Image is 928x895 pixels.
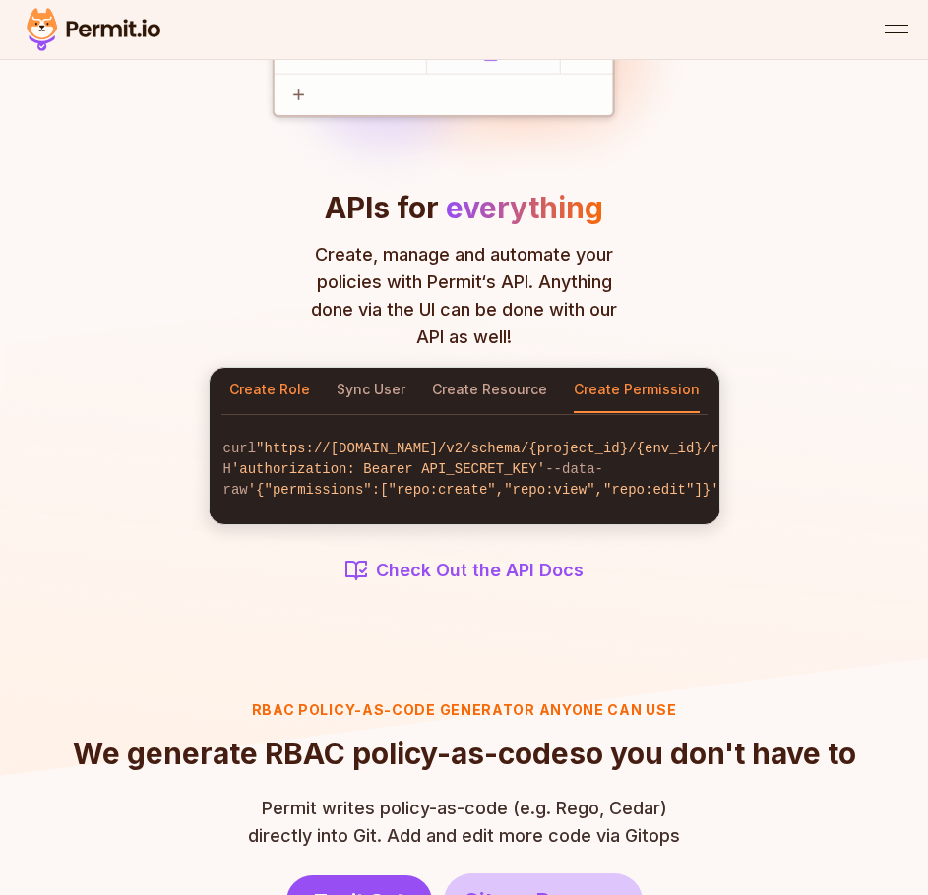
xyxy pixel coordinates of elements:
button: Create Role [229,368,310,413]
p: directly into Git. Add and edit more code via Gitops [248,795,680,850]
h2: so you don't have to [73,736,856,771]
p: Create, manage and automate your policies with Permit‘s API. Anything done via the UI can be done... [297,241,632,351]
button: Create Resource [432,368,547,413]
button: Create Permission [574,368,700,413]
a: Check Out the API Docs [344,557,584,584]
span: 'authorization: Bearer API_SECRET_KEY' [231,461,545,477]
h3: RBAC Policy-as-code generator anyone can use [73,700,856,720]
span: everything [446,190,603,225]
span: APIs for [325,190,439,225]
code: curl -H --data-raw [210,423,719,516]
button: Sync User [337,368,405,413]
span: Permit writes policy-as-code (e.g. Rego, Cedar) [248,795,680,822]
img: Permit logo [20,4,167,55]
button: open menu [885,18,908,41]
span: '{"permissions":["repo:create","repo:view","repo:edit"]}' [248,482,719,498]
span: Check Out the API Docs [376,557,584,584]
span: "https://[DOMAIN_NAME]/v2/schema/{project_id}/{env_id}/roles/admin/permissions" [256,441,909,456]
span: We generate RBAC policy-as-code [73,736,569,771]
